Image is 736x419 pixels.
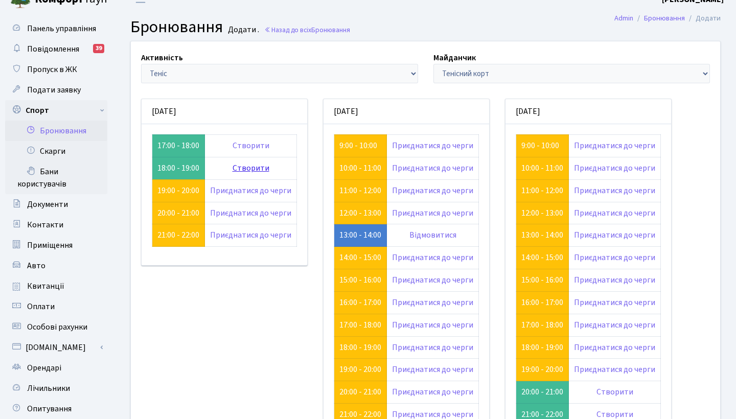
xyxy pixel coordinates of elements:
[5,215,107,235] a: Контакти
[521,297,563,308] a: 16:00 - 17:00
[210,229,291,241] a: Приєднатися до черги
[574,229,655,241] a: Приєднатися до черги
[574,297,655,308] a: Приєднатися до черги
[339,207,381,219] a: 12:00 - 13:00
[210,207,291,219] a: Приєднатися до черги
[142,99,307,124] div: [DATE]
[614,13,633,24] a: Admin
[5,337,107,358] a: [DOMAIN_NAME]
[93,44,104,53] div: 39
[505,99,671,124] div: [DATE]
[5,317,107,337] a: Особові рахунки
[521,162,563,174] a: 10:00 - 11:00
[210,185,291,196] a: Приєднатися до черги
[233,140,269,151] a: Створити
[574,319,655,331] a: Приєднатися до черги
[521,140,559,151] a: 9:00 - 10:00
[339,297,381,308] a: 16:00 - 17:00
[27,321,87,333] span: Особові рахунки
[339,252,381,263] a: 14:00 - 15:00
[392,252,473,263] a: Приєднатися до черги
[433,52,476,64] label: Майданчик
[5,378,107,399] a: Лічильники
[5,80,107,100] a: Подати заявку
[574,162,655,174] a: Приєднатися до черги
[339,274,381,286] a: 15:00 - 16:00
[339,229,381,241] a: 13:00 - 14:00
[27,383,70,394] span: Лічильники
[392,185,473,196] a: Приєднатися до черги
[130,15,223,39] span: Бронювання
[152,157,205,179] td: 18:00 - 19:00
[409,229,456,241] a: Відмовитися
[27,84,81,96] span: Подати заявку
[311,25,350,35] span: Бронювання
[392,319,473,331] a: Приєднатися до черги
[521,229,563,241] a: 13:00 - 14:00
[685,13,721,24] li: Додати
[392,274,473,286] a: Приєднатися до черги
[27,43,79,55] span: Повідомлення
[27,260,45,271] span: Авто
[27,403,72,414] span: Опитування
[27,362,61,374] span: Орендарі
[27,199,68,210] span: Документи
[521,342,563,353] a: 18:00 - 19:00
[521,185,563,196] a: 11:00 - 12:00
[226,25,259,35] small: Додати .
[574,207,655,219] a: Приєднатися до черги
[5,194,107,215] a: Документи
[5,141,107,161] a: Скарги
[574,252,655,263] a: Приєднатися до черги
[521,364,563,375] a: 19:00 - 20:00
[392,364,473,375] a: Приєднатися до черги
[339,386,381,398] a: 20:00 - 21:00
[516,381,569,404] td: 20:00 - 21:00
[392,140,473,151] a: Приєднатися до черги
[233,162,269,174] a: Створити
[574,364,655,375] a: Приєднатися до черги
[5,161,107,194] a: Бани користувачів
[392,207,473,219] a: Приєднатися до черги
[5,39,107,59] a: Повідомлення39
[574,140,655,151] a: Приєднатися до черги
[339,140,377,151] a: 9:00 - 10:00
[521,274,563,286] a: 15:00 - 16:00
[5,235,107,255] a: Приміщення
[339,364,381,375] a: 19:00 - 20:00
[339,342,381,353] a: 18:00 - 19:00
[27,219,63,230] span: Контакти
[5,399,107,419] a: Опитування
[392,386,473,398] a: Приєднатися до черги
[599,8,736,29] nav: breadcrumb
[339,185,381,196] a: 11:00 - 12:00
[521,319,563,331] a: 17:00 - 18:00
[5,121,107,141] a: Бронювання
[27,281,64,292] span: Квитанції
[574,185,655,196] a: Приєднатися до черги
[5,296,107,317] a: Оплати
[27,64,77,75] span: Пропуск в ЖК
[324,99,489,124] div: [DATE]
[339,162,381,174] a: 10:00 - 11:00
[521,207,563,219] a: 12:00 - 13:00
[27,23,96,34] span: Панель управління
[141,52,183,64] label: Активність
[5,18,107,39] a: Панель управління
[574,342,655,353] a: Приєднатися до черги
[596,386,633,398] a: Створити
[392,342,473,353] a: Приєднатися до черги
[5,100,107,121] a: Спорт
[157,207,199,219] a: 20:00 - 21:00
[27,301,55,312] span: Оплати
[27,240,73,251] span: Приміщення
[152,134,205,157] td: 17:00 - 18:00
[339,319,381,331] a: 17:00 - 18:00
[644,13,685,24] a: Бронювання
[5,59,107,80] a: Пропуск в ЖК
[392,297,473,308] a: Приєднатися до черги
[521,252,563,263] a: 14:00 - 15:00
[574,274,655,286] a: Приєднатися до черги
[264,25,350,35] a: Назад до всіхБронювання
[5,276,107,296] a: Квитанції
